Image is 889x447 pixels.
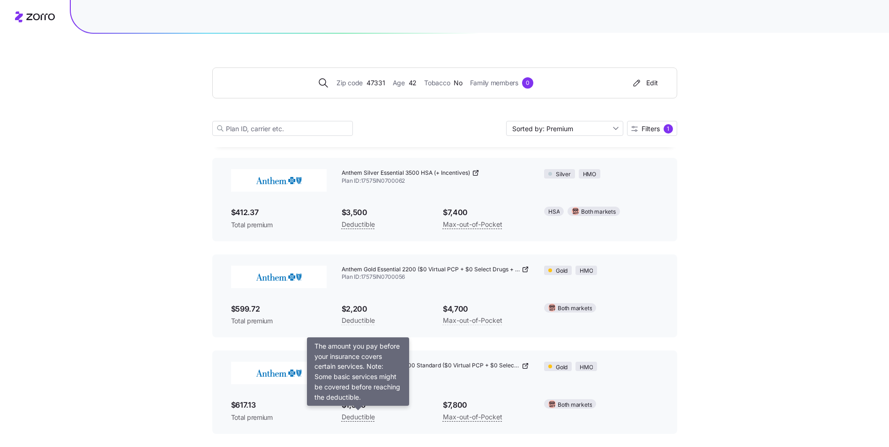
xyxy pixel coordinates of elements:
span: $4,700 [443,303,529,315]
span: $412.37 [231,207,327,218]
span: Anthem Silver Essential 3500 HSA (+ Incentives) [342,169,470,177]
span: Deductible [342,411,375,423]
input: Plan ID, carrier etc. [212,121,353,136]
input: Sort by [506,121,623,136]
span: $617.13 [231,399,327,411]
span: Plan ID: 17575IN0700067 [342,370,530,378]
span: $1,500 [342,399,428,411]
span: Gold [556,267,568,276]
div: 1 [664,124,673,134]
span: Deductible [342,219,375,230]
span: Both markets [558,304,592,313]
span: Anthem Gold Essential 2200 ($0 Virtual PCP + $0 Select Drugs + Incentives) [342,266,520,274]
span: Both markets [558,401,592,410]
span: Max-out-of-Pocket [443,411,502,423]
span: Both markets [581,208,615,216]
button: Filters1 [627,121,677,136]
span: Tobacco [424,78,450,88]
div: 0 [522,77,533,89]
span: Silver [556,170,571,179]
span: Deductible [342,315,375,326]
span: Max-out-of-Pocket [443,315,502,326]
span: HMO [583,170,596,179]
span: Filters [642,126,660,132]
span: Plan ID: 17575IN0700062 [342,177,530,185]
span: HSA [548,208,560,216]
img: Anthem [231,362,327,384]
span: 47331 [366,78,385,88]
button: Edit [628,75,662,90]
span: Anthem Gold Essential 1500 Standard ($0 Virtual PCP + $0 Select Drugs + Incentives) [342,362,520,370]
span: Max-out-of-Pocket [443,219,502,230]
span: Family members [470,78,518,88]
img: Anthem [231,169,327,192]
span: Plan ID: 17575IN0700056 [342,273,530,281]
span: Zip code [336,78,363,88]
img: Anthem [231,266,327,288]
span: $7,800 [443,399,529,411]
span: $7,400 [443,207,529,218]
div: Edit [631,78,658,88]
span: Total premium [231,413,327,422]
span: Total premium [231,316,327,326]
span: $2,200 [342,303,428,315]
span: Gold [556,363,568,372]
span: No [454,78,462,88]
span: Total premium [231,220,327,230]
span: HMO [580,363,593,372]
span: $599.72 [231,303,327,315]
span: Age [393,78,405,88]
span: HMO [580,267,593,276]
span: $3,500 [342,207,428,218]
span: 42 [409,78,417,88]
